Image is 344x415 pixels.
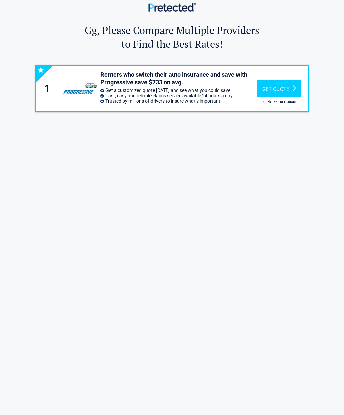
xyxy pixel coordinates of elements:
h2: Click For FREE Quote [257,100,302,104]
img: Main Logo [148,3,196,11]
li: Fast, easy and reliable claims service available 24 hours a day [100,93,257,98]
h3: Renters who switch their auto insurance and save with Progressive save $733 on avg. [100,71,257,86]
h2: Gg, Please Compare Multiple Providers to Find the Best Rates! [36,23,308,51]
img: progressive's logo [61,80,97,97]
li: Trusted by millions of drivers to insure what’s important [100,98,257,104]
div: 1 [43,81,55,96]
li: Get a customized quote [DATE] and see what you could save [100,87,257,93]
div: Get Quote [257,80,301,97]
